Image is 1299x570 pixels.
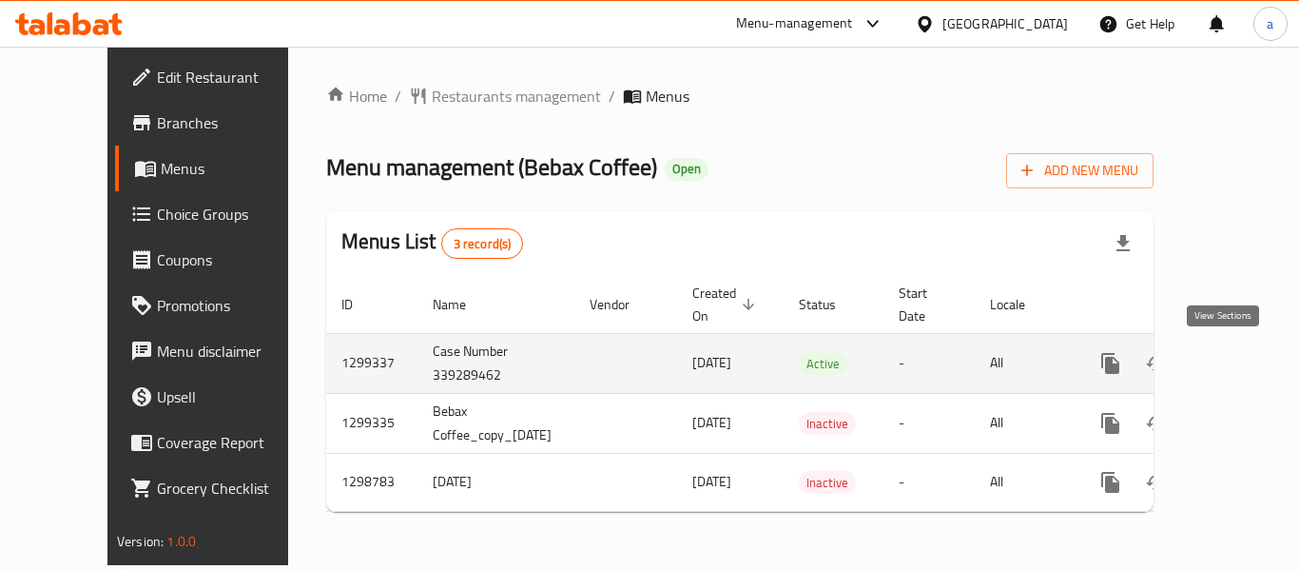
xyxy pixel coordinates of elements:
span: Version: [117,529,164,554]
button: Change Status [1134,401,1179,446]
span: Inactive [799,472,856,494]
div: Active [799,352,847,375]
button: more [1088,341,1134,386]
span: [DATE] [692,410,731,435]
a: Upsell [115,374,324,420]
li: / [395,85,401,108]
span: Coverage Report [157,431,309,454]
span: Restaurants management [432,85,601,108]
div: Total records count [441,228,524,259]
span: Edit Restaurant [157,66,309,88]
th: Actions [1073,276,1286,334]
button: more [1088,401,1134,446]
a: Branches [115,100,324,146]
td: All [975,453,1073,511]
span: 3 record(s) [442,235,523,253]
td: All [975,393,1073,453]
td: - [883,393,975,453]
h2: Menus List [341,227,523,259]
span: Choice Groups [157,203,309,226]
span: [DATE] [692,350,731,375]
a: Coupons [115,237,324,283]
a: Menu disclaimer [115,328,324,374]
a: Home [326,85,387,108]
span: [DATE] [692,469,731,494]
div: Inactive [799,412,856,435]
span: Menus [646,85,689,108]
td: 1299335 [326,393,417,453]
a: Coverage Report [115,420,324,465]
span: Branches [157,111,309,134]
button: more [1088,460,1134,505]
td: 1298783 [326,453,417,511]
span: Menu management ( Bebax Coffee ) [326,146,657,188]
a: Menus [115,146,324,191]
span: Start Date [899,282,952,327]
span: Active [799,353,847,375]
td: Case Number 339289462 [417,333,574,393]
span: 1.0.0 [166,529,196,554]
span: Grocery Checklist [157,477,309,500]
td: - [883,453,975,511]
span: Open [665,161,708,177]
div: Menu-management [736,12,853,35]
a: Promotions [115,283,324,328]
li: / [609,85,615,108]
span: Created On [692,282,761,327]
a: Grocery Checklist [115,465,324,511]
div: [GEOGRAPHIC_DATA] [942,13,1068,34]
span: Locale [990,293,1050,316]
button: Change Status [1134,341,1179,386]
span: Upsell [157,385,309,408]
span: Add New Menu [1021,159,1138,183]
span: Menu disclaimer [157,340,309,363]
td: [DATE] [417,453,574,511]
span: Name [433,293,491,316]
span: Promotions [157,294,309,317]
button: Change Status [1134,460,1179,505]
td: Bebax Coffee_copy_[DATE] [417,393,574,453]
a: Edit Restaurant [115,54,324,100]
span: Coupons [157,248,309,271]
div: Inactive [799,471,856,494]
span: ID [341,293,378,316]
td: All [975,333,1073,393]
span: Status [799,293,861,316]
td: 1299337 [326,333,417,393]
div: Export file [1100,221,1146,266]
a: Choice Groups [115,191,324,237]
a: Restaurants management [409,85,601,108]
table: enhanced table [326,276,1286,512]
nav: breadcrumb [326,85,1154,108]
div: Open [665,158,708,181]
span: a [1267,13,1273,34]
span: Menus [161,157,309,180]
span: Vendor [590,293,654,316]
span: Inactive [799,413,856,435]
td: - [883,333,975,393]
button: Add New Menu [1006,153,1154,188]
